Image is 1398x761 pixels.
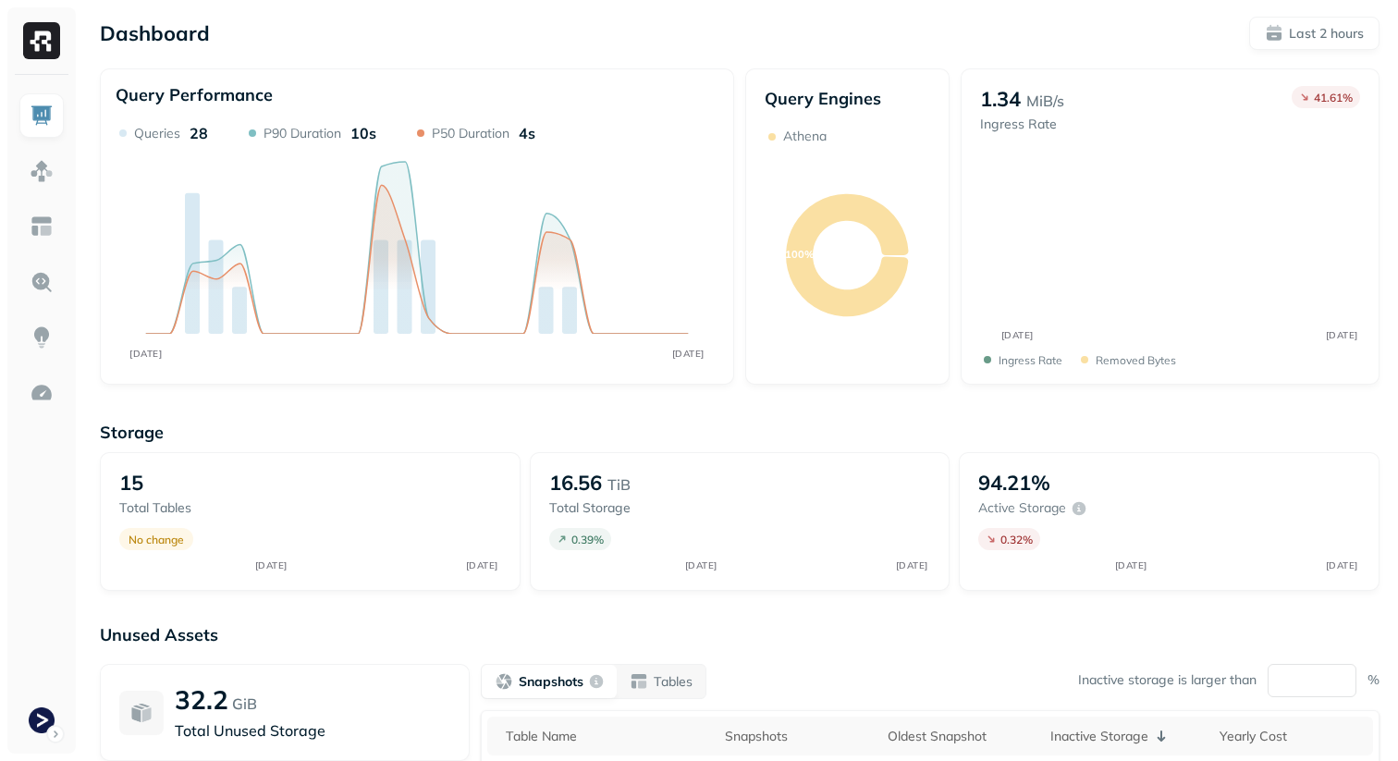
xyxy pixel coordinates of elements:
[264,125,341,142] p: P90 Duration
[119,499,252,517] p: Total tables
[549,499,682,517] p: Total storage
[255,559,288,571] tspan: [DATE]
[30,104,54,128] img: Dashboard
[1314,91,1353,104] p: 41.61 %
[1026,90,1064,112] p: MiB/s
[432,125,509,142] p: P50 Duration
[175,719,450,742] p: Total Unused Storage
[466,559,498,571] tspan: [DATE]
[1289,25,1364,43] p: Last 2 hours
[549,470,602,496] p: 16.56
[1114,559,1147,571] tspan: [DATE]
[571,533,604,546] p: 0.39 %
[30,270,54,294] img: Query Explorer
[607,473,631,496] p: TiB
[654,673,693,691] p: Tables
[685,559,717,571] tspan: [DATE]
[672,348,705,360] tspan: [DATE]
[980,116,1064,133] p: Ingress Rate
[175,683,228,716] p: 32.2
[888,728,1032,745] div: Oldest Snapshot
[30,325,54,350] img: Insights
[978,499,1066,517] p: Active storage
[1000,329,1033,341] tspan: [DATE]
[999,353,1062,367] p: Ingress Rate
[23,22,60,59] img: Ryft
[119,470,143,496] p: 15
[29,707,55,733] img: Terminal
[1220,728,1364,745] div: Yearly Cost
[896,559,928,571] tspan: [DATE]
[1249,17,1380,50] button: Last 2 hours
[129,533,184,546] p: No change
[1050,728,1148,745] p: Inactive Storage
[783,128,827,145] p: Athena
[232,693,257,715] p: GiB
[190,124,208,142] p: 28
[519,124,535,142] p: 4s
[1367,671,1380,689] p: %
[1325,559,1357,571] tspan: [DATE]
[1096,353,1176,367] p: Removed bytes
[1078,671,1257,689] p: Inactive storage is larger than
[765,88,930,109] p: Query Engines
[980,86,1021,112] p: 1.34
[134,125,180,142] p: Queries
[506,728,706,745] div: Table Name
[100,624,1380,645] p: Unused Assets
[100,20,210,46] p: Dashboard
[1325,329,1357,341] tspan: [DATE]
[116,84,273,105] p: Query Performance
[129,348,162,360] tspan: [DATE]
[978,470,1050,496] p: 94.21%
[30,159,54,183] img: Assets
[30,215,54,239] img: Asset Explorer
[785,248,815,261] text: 100%
[100,422,1380,443] p: Storage
[30,381,54,405] img: Optimization
[519,673,583,691] p: Snapshots
[350,124,376,142] p: 10s
[725,728,869,745] div: Snapshots
[1000,533,1033,546] p: 0.32 %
